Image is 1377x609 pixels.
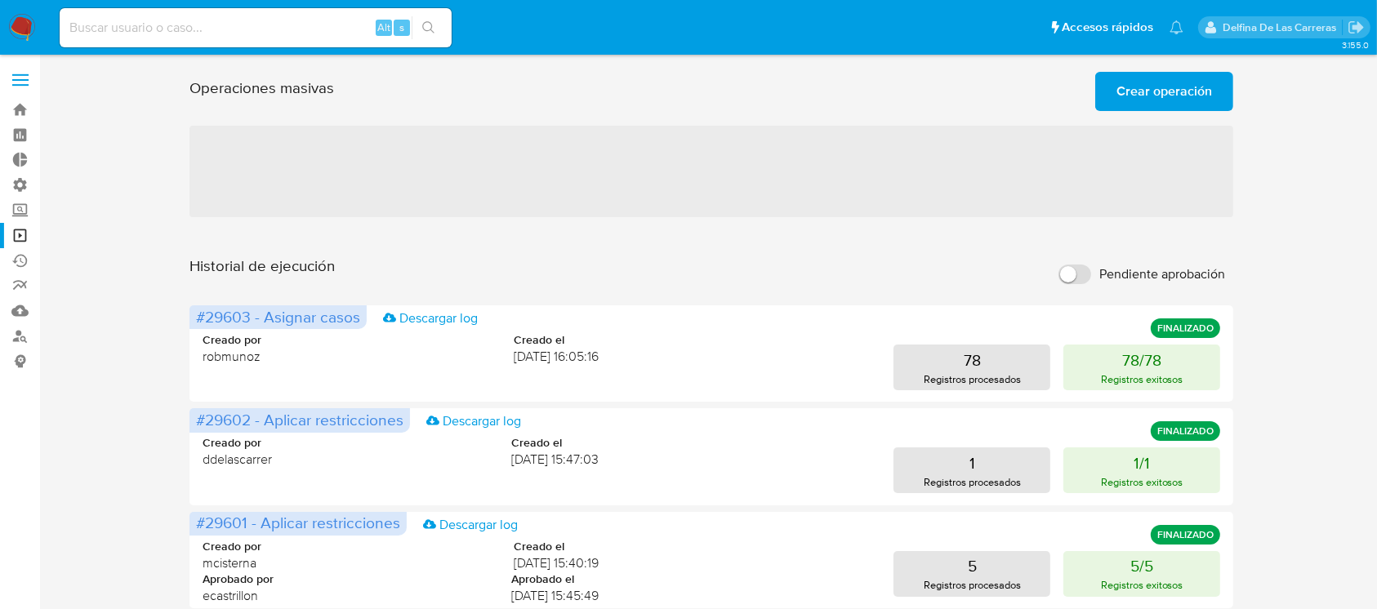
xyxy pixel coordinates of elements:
a: Salir [1348,19,1365,36]
p: delfina.delascarreras@mercadolibre.com [1223,20,1342,35]
button: search-icon [412,16,445,39]
span: Alt [377,20,390,35]
span: Accesos rápidos [1062,19,1153,36]
a: Notificaciones [1170,20,1183,34]
input: Buscar usuario o caso... [60,17,452,38]
span: s [399,20,404,35]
